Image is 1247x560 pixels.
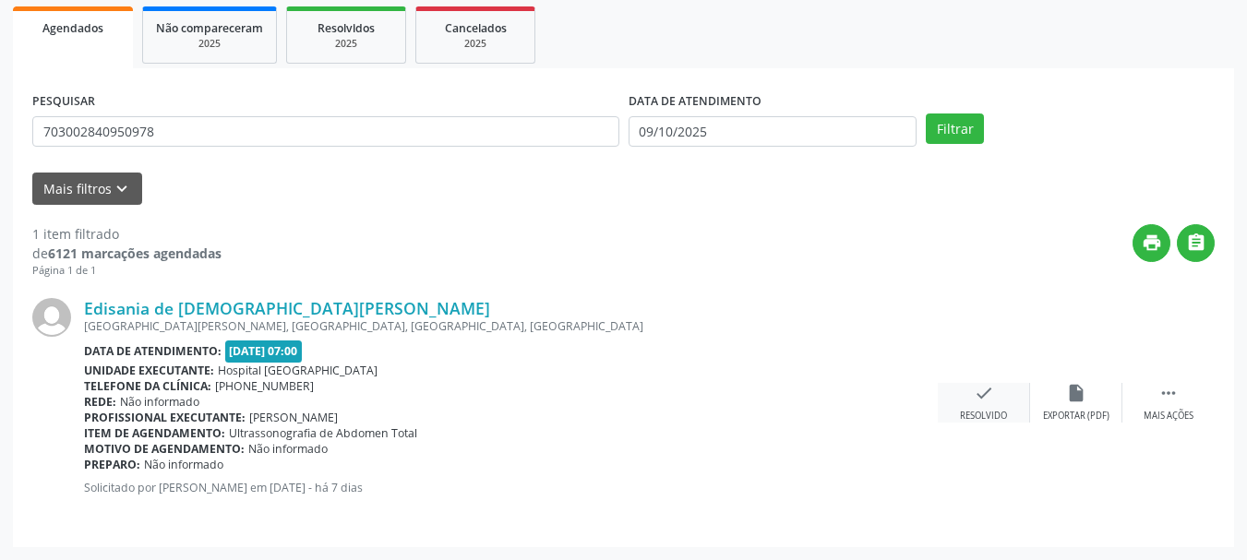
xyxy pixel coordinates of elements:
[84,480,938,495] p: Solicitado por [PERSON_NAME] em [DATE] - há 7 dias
[32,88,95,116] label: PESQUISAR
[32,298,71,337] img: img
[156,37,263,51] div: 2025
[248,441,328,457] span: Não informado
[84,363,214,378] b: Unidade executante:
[1133,224,1170,262] button: print
[218,363,378,378] span: Hospital [GEOGRAPHIC_DATA]
[32,173,142,205] button: Mais filtroskeyboard_arrow_down
[1066,383,1086,403] i: insert_drive_file
[32,263,222,279] div: Página 1 de 1
[32,116,619,148] input: Nome, CNS
[1158,383,1179,403] i: 
[249,410,338,425] span: [PERSON_NAME]
[120,394,199,410] span: Não informado
[1142,232,1162,253] i: print
[1043,410,1109,423] div: Exportar (PDF)
[225,340,303,362] span: [DATE] 07:00
[300,37,392,51] div: 2025
[32,224,222,244] div: 1 item filtrado
[156,20,263,36] span: Não compareceram
[429,37,522,51] div: 2025
[84,441,245,457] b: Motivo de agendamento:
[112,179,132,199] i: keyboard_arrow_down
[926,113,984,145] button: Filtrar
[960,410,1007,423] div: Resolvido
[32,244,222,263] div: de
[629,88,761,116] label: DATA DE ATENDIMENTO
[84,425,225,441] b: Item de agendamento:
[84,343,222,359] b: Data de atendimento:
[445,20,507,36] span: Cancelados
[144,457,223,472] span: Não informado
[629,116,917,148] input: Selecione um intervalo
[318,20,375,36] span: Resolvidos
[42,20,103,36] span: Agendados
[229,425,417,441] span: Ultrassonografia de Abdomen Total
[974,383,994,403] i: check
[84,378,211,394] b: Telefone da clínica:
[84,318,938,334] div: [GEOGRAPHIC_DATA][PERSON_NAME], [GEOGRAPHIC_DATA], [GEOGRAPHIC_DATA], [GEOGRAPHIC_DATA]
[84,298,490,318] a: Edisania de [DEMOGRAPHIC_DATA][PERSON_NAME]
[1186,232,1206,253] i: 
[84,457,140,472] b: Preparo:
[48,244,222,262] strong: 6121 marcações agendadas
[1144,410,1193,423] div: Mais ações
[84,410,246,425] b: Profissional executante:
[1177,224,1215,262] button: 
[215,378,314,394] span: [PHONE_NUMBER]
[84,394,116,410] b: Rede:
